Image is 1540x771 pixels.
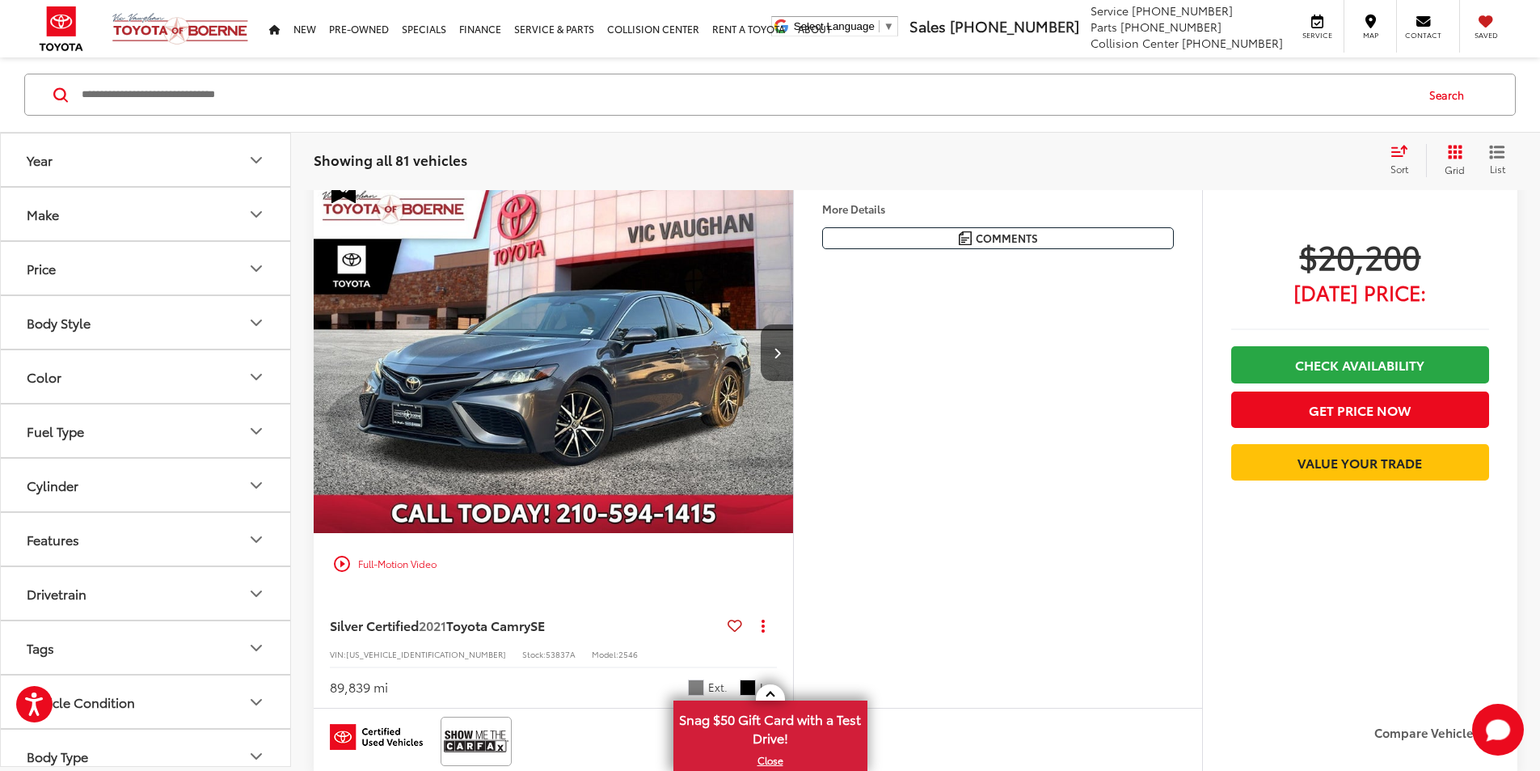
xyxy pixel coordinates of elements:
button: TagsTags [1,621,292,674]
span: 2546 [618,648,638,660]
button: PricePrice [1,242,292,294]
h4: More Details [822,203,1174,214]
span: [DATE] Price: [1231,284,1489,300]
a: Value Your Trade [1231,444,1489,481]
div: Cylinder [247,476,266,495]
span: [PHONE_NUMBER] [950,15,1079,36]
button: ColorColor [1,350,292,403]
span: Map [1352,30,1388,40]
span: SE [530,616,545,634]
span: Contact [1405,30,1441,40]
svg: Start Chat [1472,704,1524,756]
span: [PHONE_NUMBER] [1182,35,1283,51]
a: 2021 Toyota Camry SE2021 Toyota Camry SE2021 Toyota Camry SE2021 Toyota Camry SE [313,172,795,533]
button: Comments [822,227,1174,249]
button: CylinderCylinder [1,459,292,511]
div: Body Style [247,313,266,333]
span: Saved [1468,30,1504,40]
span: Black [740,680,756,696]
button: Grid View [1426,144,1477,176]
span: 53837A [546,648,576,660]
div: 2021 Toyota Camry SE 0 [313,172,795,533]
a: Select Language​ [794,20,894,32]
span: Stock: [522,648,546,660]
div: Color [247,367,266,387]
span: dropdown dots [762,619,765,632]
span: $20,200 [1231,235,1489,276]
div: Drivetrain [247,584,266,604]
div: Body Style [27,315,91,330]
button: Body StyleBody Style [1,296,292,349]
span: 2021 [419,616,446,634]
img: Vic Vaughan Toyota of Boerne [112,12,249,45]
span: ▼ [884,20,894,32]
div: Body Type [27,748,88,764]
div: Make [247,205,266,224]
span: Grid [1445,163,1465,176]
span: VIN: [330,648,346,660]
button: Search [1414,74,1487,115]
div: Vehicle Condition [247,693,266,712]
div: Make [27,206,59,222]
span: Silver Certified [330,616,419,634]
img: Toyota Certified Used Vehicles [330,724,423,750]
span: [US_VEHICLE_IDENTIFICATION_NUMBER] [346,648,506,660]
span: Int. [760,680,777,695]
span: Service [1299,30,1335,40]
button: Next image [761,324,793,381]
span: Sales [909,15,946,36]
span: Model: [592,648,618,660]
a: Silver Certified2021Toyota CamrySE [330,616,721,634]
div: Price [247,259,266,278]
div: Price [27,261,56,276]
span: List [1489,162,1505,176]
button: YearYear [1,133,292,186]
div: Vehicle Condition [27,694,135,710]
a: Check Availability [1231,346,1489,383]
span: Parts [1091,19,1117,35]
div: Fuel Type [27,423,84,438]
span: Grey [688,680,704,696]
span: Collision Center [1091,35,1179,51]
input: Search by Make, Model, or Keyword [80,75,1414,114]
div: Fuel Type [247,422,266,441]
button: DrivetrainDrivetrain [1,567,292,620]
span: Service [1091,2,1129,19]
button: MakeMake [1,188,292,240]
button: Get Price Now [1231,392,1489,428]
div: Body Type [247,747,266,766]
button: Toggle Chat Window [1472,704,1524,756]
span: Comments [976,231,1038,246]
button: FeaturesFeatures [1,513,292,566]
span: Showing all 81 vehicles [314,150,467,169]
span: ​ [879,20,880,32]
div: Drivetrain [27,586,86,601]
span: [PHONE_NUMBER] [1120,19,1221,35]
div: 89,839 mi [330,678,388,697]
div: Year [27,152,53,167]
span: Sort [1390,162,1408,176]
div: Tags [247,638,266,658]
span: Ext. [708,680,728,695]
div: Features [247,530,266,549]
div: Tags [27,640,54,655]
img: View CARFAX report [444,720,508,763]
button: List View [1477,144,1517,176]
button: Fuel TypeFuel Type [1,405,292,457]
div: Cylinder [27,477,78,493]
span: Snag $50 Gift Card with a Test Drive! [675,702,866,752]
label: Compare Vehicle [1374,725,1501,741]
img: Comments [959,231,972,245]
div: Color [27,369,61,384]
button: Vehicle ConditionVehicle Condition [1,676,292,728]
div: Features [27,532,79,547]
div: Year [247,150,266,170]
span: Toyota Camry [446,616,530,634]
button: Select sort value [1382,144,1426,176]
span: Select Language [794,20,875,32]
span: [PHONE_NUMBER] [1132,2,1233,19]
button: Actions [749,611,777,639]
img: 2021 Toyota Camry SE [313,172,795,534]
